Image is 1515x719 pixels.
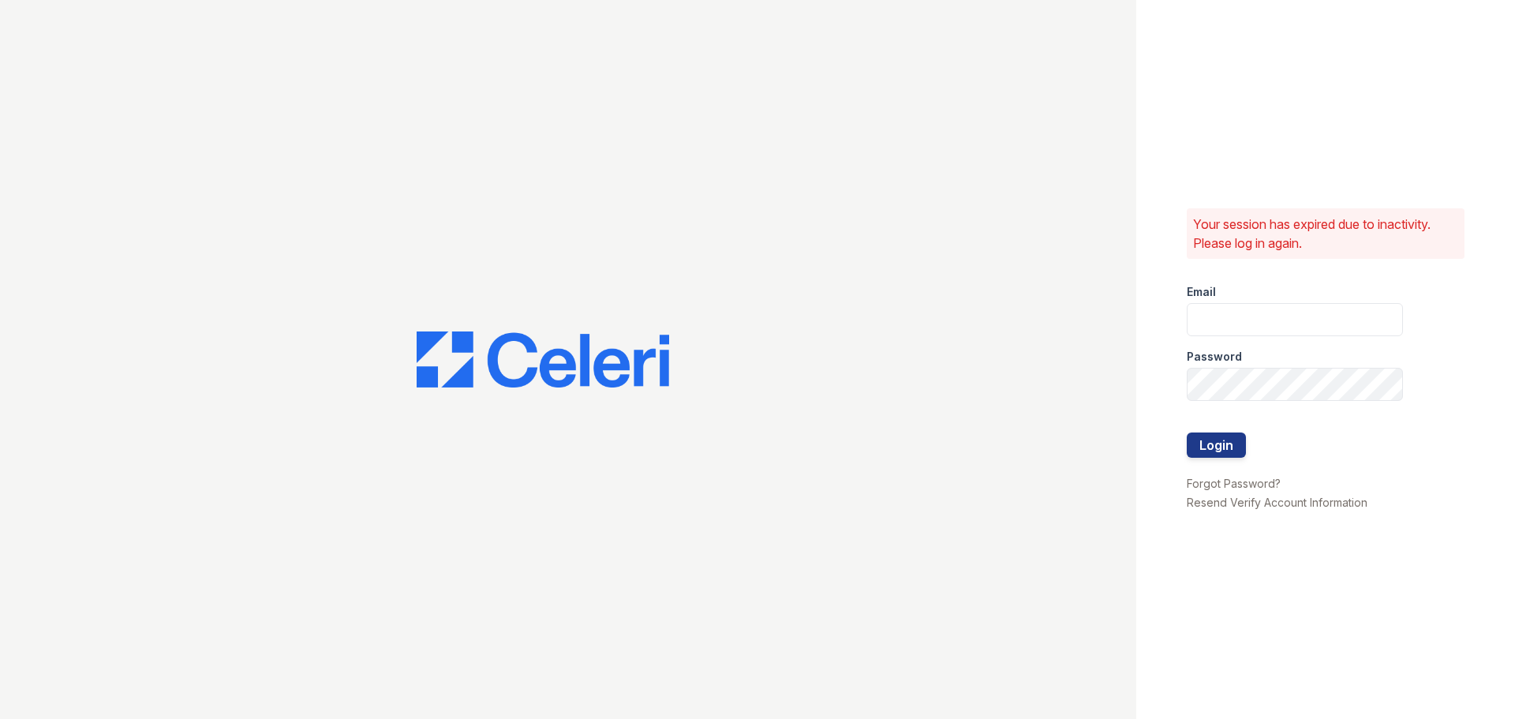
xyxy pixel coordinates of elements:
label: Password [1187,349,1242,365]
button: Login [1187,433,1246,458]
p: Your session has expired due to inactivity. Please log in again. [1193,215,1458,253]
img: CE_Logo_Blue-a8612792a0a2168367f1c8372b55b34899dd931a85d93a1a3d3e32e68fde9ad4.png [417,331,669,388]
a: Forgot Password? [1187,477,1281,490]
a: Resend Verify Account Information [1187,496,1367,509]
label: Email [1187,284,1216,300]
